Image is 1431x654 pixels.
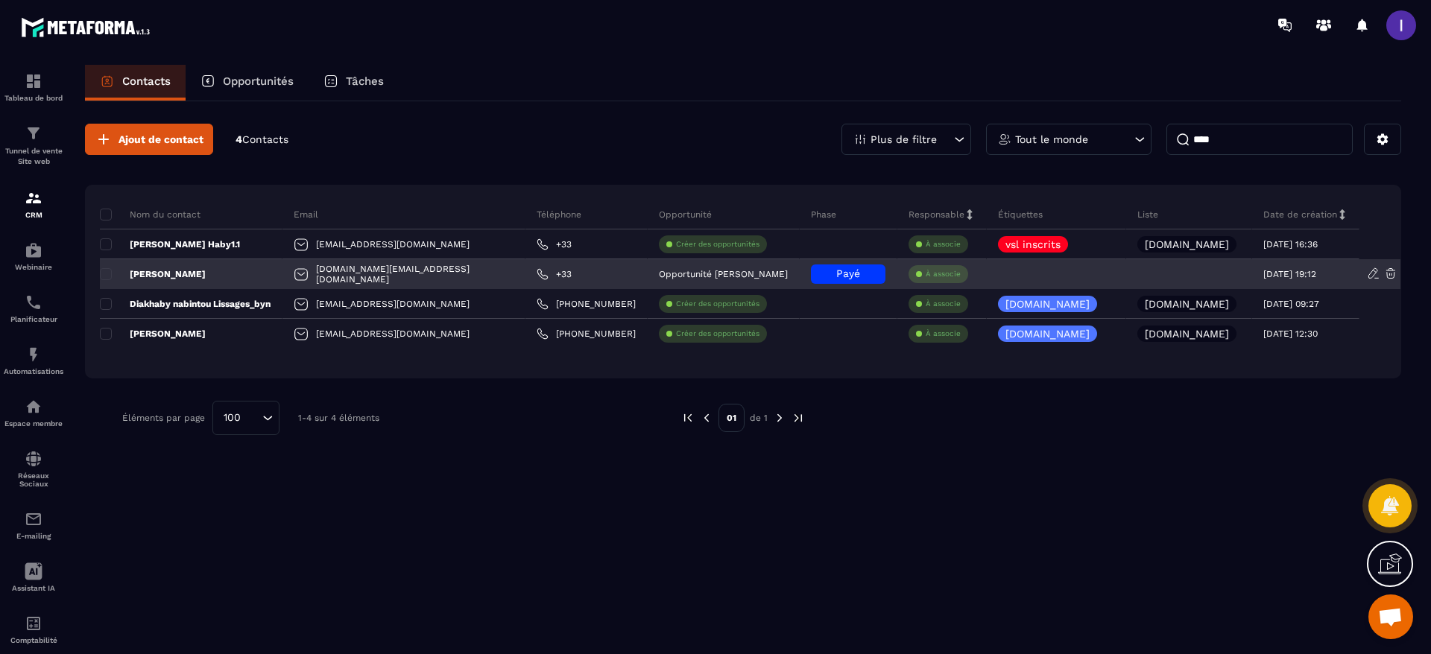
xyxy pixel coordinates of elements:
[4,472,63,488] p: Réseaux Sociaux
[246,410,259,426] input: Search for option
[1263,269,1316,279] p: [DATE] 19:12
[537,298,636,310] a: [PHONE_NUMBER]
[85,65,186,101] a: Contacts
[186,65,309,101] a: Opportunités
[298,413,379,423] p: 1-4 sur 4 éléments
[659,209,712,220] p: Opportunité
[676,328,759,339] p: Créer des opportunités
[1015,134,1088,145] p: Tout le monde
[4,584,63,592] p: Assistant IA
[4,113,63,178] a: formationformationTunnel de vente Site web
[537,238,572,250] a: +33
[236,133,288,147] p: 4
[346,74,384,88] p: Tâches
[25,124,42,142] img: formation
[926,239,961,250] p: À associe
[1263,209,1337,220] p: Date de création
[100,238,240,250] p: [PERSON_NAME] Haby1.1
[4,94,63,102] p: Tableau de bord
[926,328,961,339] p: À associe
[1263,328,1318,339] p: [DATE] 12:30
[811,209,836,220] p: Phase
[100,298,271,310] p: Diakhaby nabintou Lissages_byn
[294,209,318,220] p: Email
[871,134,937,145] p: Plus de filtre
[1005,299,1090,309] p: [DOMAIN_NAME]
[119,132,203,147] span: Ajout de contact
[998,209,1043,220] p: Étiquettes
[537,328,636,340] a: [PHONE_NUMBER]
[25,241,42,259] img: automations
[25,293,42,311] img: scheduler
[4,499,63,551] a: emailemailE-mailing
[4,439,63,499] a: social-networksocial-networkRéseaux Sociaux
[676,299,759,309] p: Créer des opportunités
[100,209,200,220] p: Nom du contact
[537,268,572,280] a: +33
[25,189,42,207] img: formation
[1145,239,1229,250] p: [DOMAIN_NAME]
[4,282,63,334] a: schedulerschedulerPlanificateur
[1263,299,1319,309] p: [DATE] 09:27
[681,411,695,425] img: prev
[25,510,42,528] img: email
[676,239,759,250] p: Créer des opportunités
[85,124,213,155] button: Ajout de contact
[242,133,288,145] span: Contacts
[4,178,63,230] a: formationformationCRM
[122,74,171,88] p: Contacts
[773,411,786,425] img: next
[1368,594,1413,639] div: Ouvrir le chat
[25,346,42,363] img: automations
[4,211,63,219] p: CRM
[100,268,206,280] p: [PERSON_NAME]
[1005,328,1090,339] p: [DOMAIN_NAME]
[926,299,961,309] p: À associe
[21,13,155,41] img: logo
[122,413,205,423] p: Éléments par page
[1145,328,1229,339] p: [DOMAIN_NAME]
[1137,209,1158,220] p: Liste
[1145,299,1229,309] p: [DOMAIN_NAME]
[836,267,860,279] span: Payé
[4,315,63,323] p: Planificateur
[4,263,63,271] p: Webinaire
[926,269,961,279] p: À associe
[1263,239,1318,250] p: [DATE] 16:36
[4,419,63,428] p: Espace membre
[700,411,713,425] img: prev
[750,412,768,424] p: de 1
[218,410,246,426] span: 100
[25,72,42,90] img: formation
[4,230,63,282] a: automationsautomationsWebinaire
[25,398,42,416] img: automations
[909,209,964,220] p: Responsable
[223,74,294,88] p: Opportunités
[25,450,42,468] img: social-network
[792,411,805,425] img: next
[4,146,63,167] p: Tunnel de vente Site web
[1005,239,1061,250] p: vsl inscrits
[4,334,63,387] a: automationsautomationsAutomatisations
[25,615,42,632] img: accountant
[4,532,63,540] p: E-mailing
[4,636,63,644] p: Comptabilité
[4,551,63,603] a: Assistant IA
[659,269,788,279] p: Opportunité [PERSON_NAME]
[4,367,63,375] p: Automatisations
[100,328,206,340] p: [PERSON_NAME]
[309,65,399,101] a: Tâches
[4,61,63,113] a: formationformationTableau de bord
[4,387,63,439] a: automationsautomationsEspace membre
[212,401,279,435] div: Search for option
[718,404,745,432] p: 01
[537,209,581,220] p: Téléphone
